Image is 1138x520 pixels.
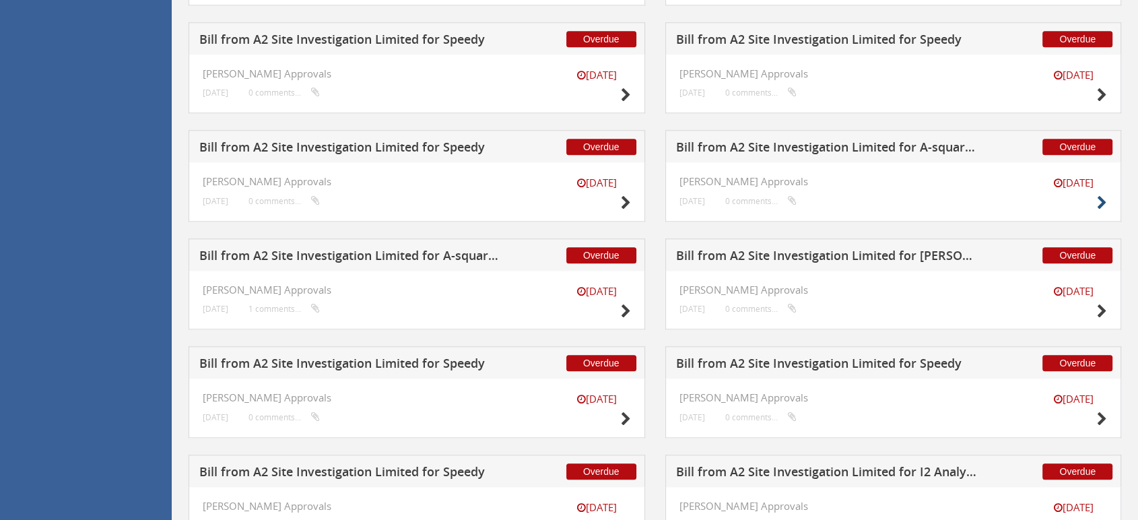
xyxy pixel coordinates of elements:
[564,176,631,190] small: [DATE]
[676,141,980,158] h5: Bill from A2 Site Investigation Limited for A-squared Studio Engineers
[1040,176,1107,190] small: [DATE]
[566,31,636,47] span: Overdue
[679,412,705,422] small: [DATE]
[566,247,636,263] span: Overdue
[203,284,631,296] h4: [PERSON_NAME] Approvals
[1040,284,1107,298] small: [DATE]
[564,392,631,406] small: [DATE]
[679,176,1108,187] h4: [PERSON_NAME] Approvals
[203,392,631,403] h4: [PERSON_NAME] Approvals
[679,304,705,314] small: [DATE]
[1042,247,1112,263] span: Overdue
[679,88,705,98] small: [DATE]
[679,68,1108,79] h4: [PERSON_NAME] Approvals
[679,284,1108,296] h4: [PERSON_NAME] Approvals
[199,357,504,374] h5: Bill from A2 Site Investigation Limited for Speedy
[725,304,797,314] small: 0 comments...
[248,412,320,422] small: 0 comments...
[248,88,320,98] small: 0 comments...
[725,196,797,206] small: 0 comments...
[679,392,1108,403] h4: [PERSON_NAME] Approvals
[199,33,504,50] h5: Bill from A2 Site Investigation Limited for Speedy
[203,176,631,187] h4: [PERSON_NAME] Approvals
[679,500,1108,512] h4: [PERSON_NAME] Approvals
[203,412,228,422] small: [DATE]
[199,141,504,158] h5: Bill from A2 Site Investigation Limited for Speedy
[676,249,980,266] h5: Bill from A2 Site Investigation Limited for [PERSON_NAME] Drilling Ltd
[1040,68,1107,82] small: [DATE]
[248,304,320,314] small: 1 comments...
[566,463,636,480] span: Overdue
[199,249,504,266] h5: Bill from A2 Site Investigation Limited for A-squared Studio Engineers
[725,88,797,98] small: 0 comments...
[566,139,636,155] span: Overdue
[199,465,504,482] h5: Bill from A2 Site Investigation Limited for Speedy
[203,500,631,512] h4: [PERSON_NAME] Approvals
[725,412,797,422] small: 0 comments...
[676,33,980,50] h5: Bill from A2 Site Investigation Limited for Speedy
[1040,392,1107,406] small: [DATE]
[203,304,228,314] small: [DATE]
[564,284,631,298] small: [DATE]
[676,357,980,374] h5: Bill from A2 Site Investigation Limited for Speedy
[676,465,980,482] h5: Bill from A2 Site Investigation Limited for I2 Analytical Ltd
[203,68,631,79] h4: [PERSON_NAME] Approvals
[1042,355,1112,371] span: Overdue
[679,196,705,206] small: [DATE]
[566,355,636,371] span: Overdue
[1042,31,1112,47] span: Overdue
[564,68,631,82] small: [DATE]
[248,196,320,206] small: 0 comments...
[1040,500,1107,515] small: [DATE]
[1042,139,1112,155] span: Overdue
[203,88,228,98] small: [DATE]
[203,196,228,206] small: [DATE]
[1042,463,1112,480] span: Overdue
[564,500,631,515] small: [DATE]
